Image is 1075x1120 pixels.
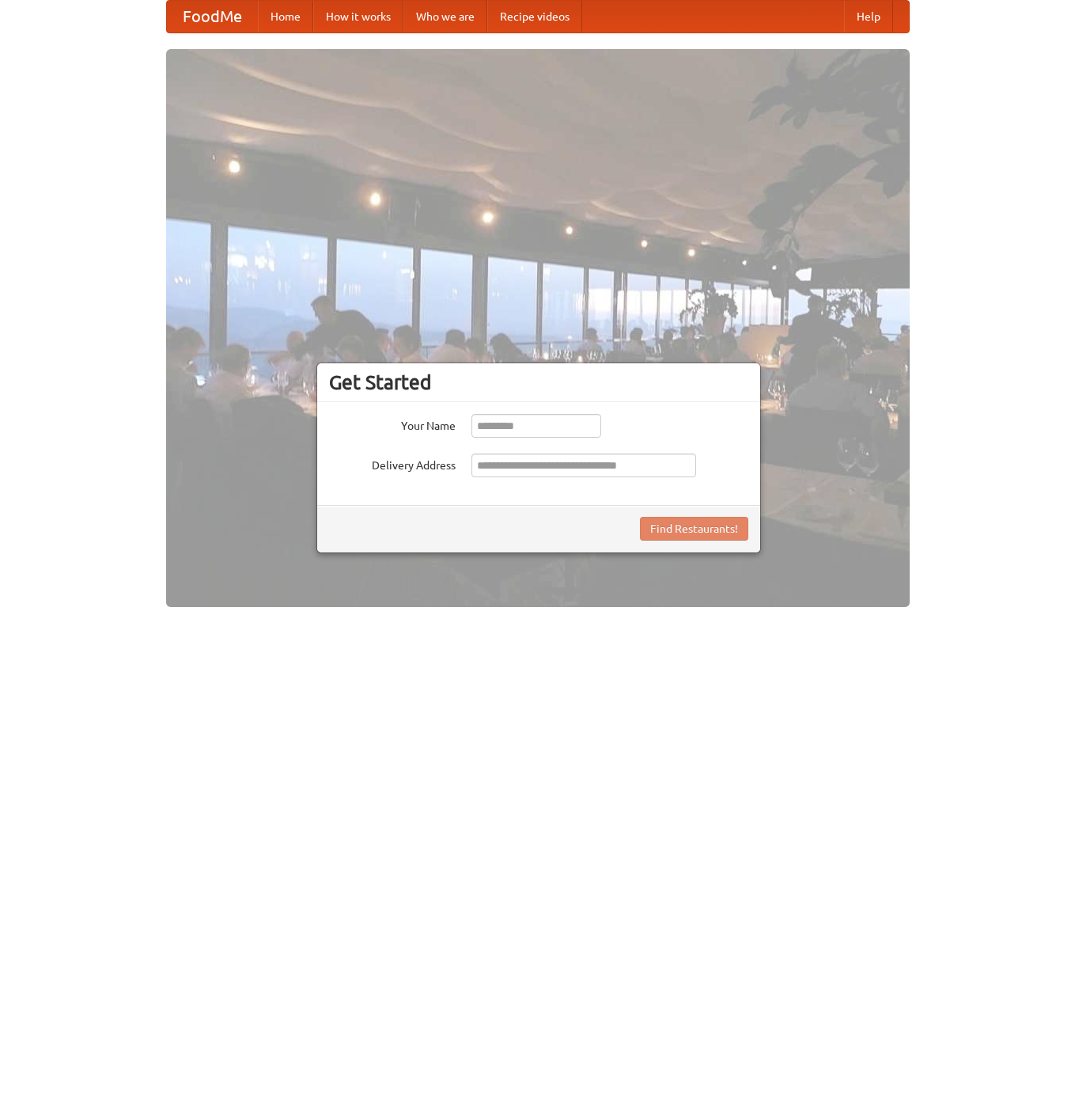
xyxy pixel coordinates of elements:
[329,370,748,394] h3: Get Started
[844,1,893,32] a: Help
[403,1,487,32] a: Who we are
[640,517,748,541] button: Find Restaurants!
[258,1,313,32] a: Home
[167,1,258,32] a: FoodMe
[313,1,403,32] a: How it works
[487,1,582,32] a: Recipe videos
[329,414,456,434] label: Your Name
[329,454,456,473] label: Delivery Address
